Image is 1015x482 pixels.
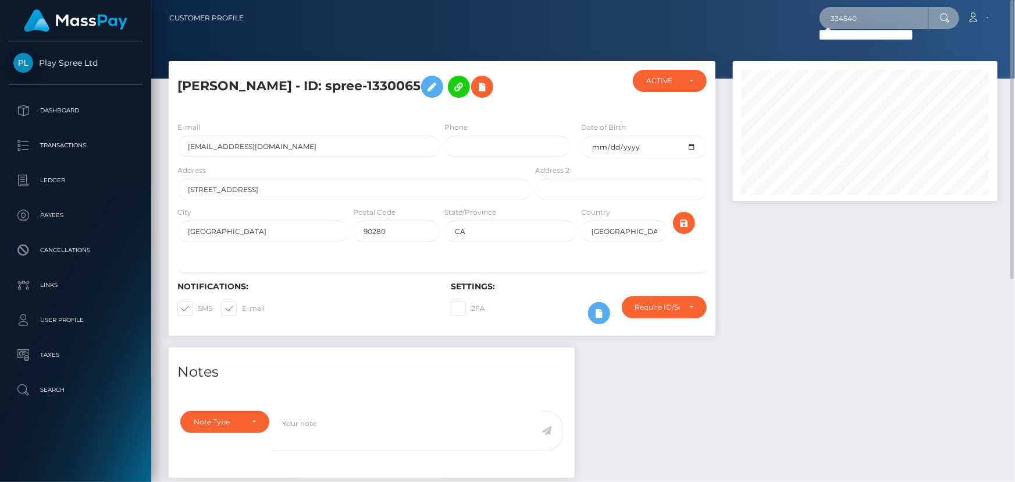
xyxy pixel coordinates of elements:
button: ACTIVE [633,70,707,92]
div: ACTIVE [646,76,680,86]
label: 2FA [451,301,485,316]
a: Taxes [9,341,143,370]
img: Play Spree Ltd [13,53,33,73]
label: Address [177,165,206,176]
h5: [PERSON_NAME] - ID: spree-1330065 [177,70,525,104]
label: City [177,207,191,218]
a: Ledger [9,166,143,195]
a: Customer Profile [169,6,244,30]
label: Date of Birth [581,122,626,133]
label: SMS [177,301,212,316]
p: Dashboard [13,102,138,119]
button: Note Type [180,411,269,433]
label: Address 2 [536,165,570,176]
button: Require ID/Selfie Verification [622,296,707,318]
a: Search [9,375,143,405]
label: Phone [444,122,468,133]
p: Cancellations [13,242,138,259]
div: Require ID/Selfie Verification [635,303,680,312]
span: Play Spree Ltd [9,58,143,68]
h6: Notifications: [177,282,433,292]
label: Country [581,207,610,218]
p: Transactions [13,137,138,154]
label: State/Province [444,207,496,218]
a: User Profile [9,306,143,335]
label: E-mail [177,122,200,133]
p: Taxes [13,346,138,364]
a: Payees [9,201,143,230]
label: Postal Code [353,207,396,218]
a: Cancellations [9,236,143,265]
p: Payees [13,207,138,224]
a: Links [9,271,143,300]
a: Transactions [9,131,143,160]
p: Ledger [13,172,138,189]
h6: Settings: [451,282,707,292]
p: Links [13,277,138,294]
h4: Notes [177,362,566,382]
label: E-mail [222,301,265,316]
input: Search... [820,7,929,29]
a: Dashboard [9,96,143,125]
img: MassPay Logo [24,9,127,32]
p: User Profile [13,311,138,329]
div: Note Type [194,417,243,427]
p: Search [13,381,138,399]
